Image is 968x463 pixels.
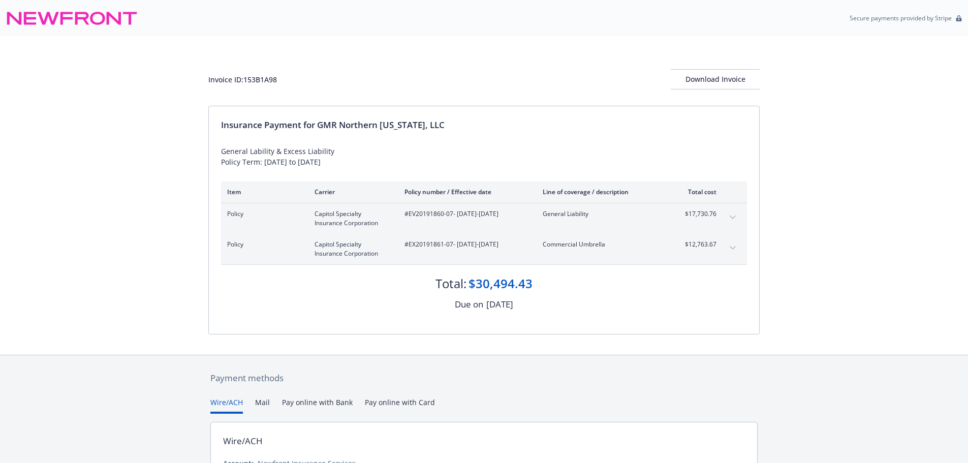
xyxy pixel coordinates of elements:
span: $12,763.67 [678,240,716,249]
span: General Liability [543,209,662,219]
span: Policy [227,209,298,219]
button: Pay online with Card [365,397,435,414]
button: Pay online with Bank [282,397,353,414]
span: $17,730.76 [678,209,716,219]
span: Capitol Specialty Insurance Corporation [315,240,388,258]
span: Capitol Specialty Insurance Corporation [315,209,388,228]
button: expand content [725,209,741,226]
button: expand content [725,240,741,256]
div: General Lability & Excess Liability Policy Term: [DATE] to [DATE] [221,146,747,167]
button: Download Invoice [671,69,760,89]
button: Mail [255,397,270,414]
div: Invoice ID: 153B1A98 [208,74,277,85]
div: PolicyCapitol Specialty Insurance Corporation#EV20191860-07- [DATE]-[DATE]General Liability$17,73... [221,203,747,234]
div: Line of coverage / description [543,188,662,196]
span: #EX20191861-07 - [DATE]-[DATE] [404,240,526,249]
button: Wire/ACH [210,397,243,414]
div: Item [227,188,298,196]
div: Download Invoice [671,70,760,89]
div: [DATE] [486,298,513,311]
span: #EV20191860-07 - [DATE]-[DATE] [404,209,526,219]
div: Carrier [315,188,388,196]
div: Wire/ACH [223,435,263,448]
div: Payment methods [210,372,758,385]
div: Insurance Payment for GMR Northern [US_STATE], LLC [221,118,747,132]
div: Due on [455,298,483,311]
span: Commercial Umbrella [543,240,662,249]
div: Policy number / Effective date [404,188,526,196]
div: $30,494.43 [469,275,533,292]
div: PolicyCapitol Specialty Insurance Corporation#EX20191861-07- [DATE]-[DATE]Commercial Umbrella$12,... [221,234,747,264]
div: Total cost [678,188,716,196]
span: Policy [227,240,298,249]
p: Secure payments provided by Stripe [850,14,952,22]
div: Total: [435,275,466,292]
